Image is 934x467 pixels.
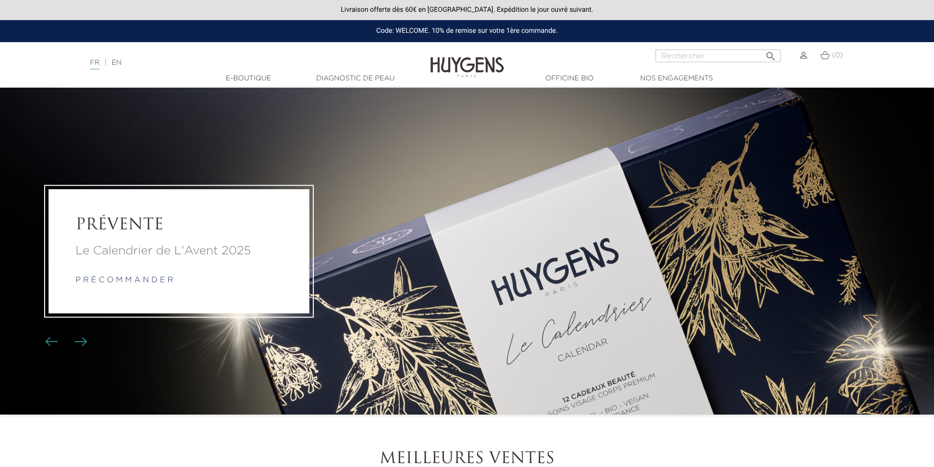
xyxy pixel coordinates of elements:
a: Le Calendrier de L'Avent 2025 [76,242,282,260]
img: Huygens [430,41,504,79]
div: | [85,57,382,69]
input: Rechercher [656,49,781,62]
a: E-Boutique [200,74,298,84]
a: Diagnostic de peau [306,74,404,84]
a: p r é c o m m a n d e r [76,276,173,284]
a: EN [112,59,122,66]
a: PRÉVENTE [76,216,282,235]
a: Officine Bio [521,74,619,84]
span: (0) [832,52,843,59]
div: Boutons du carrousel [49,335,81,349]
a: FR [90,59,100,70]
i:  [765,48,777,59]
a: Nos engagements [628,74,726,84]
button:  [762,47,780,60]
